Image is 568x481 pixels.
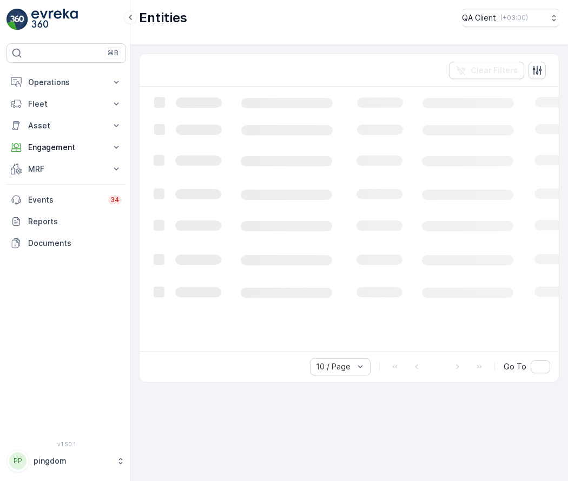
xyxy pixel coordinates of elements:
[6,136,126,158] button: Engagement
[28,194,102,205] p: Events
[471,65,518,76] p: Clear Filters
[6,158,126,180] button: MRF
[28,99,104,109] p: Fleet
[28,120,104,131] p: Asset
[500,14,528,22] p: ( +03:00 )
[462,9,559,27] button: QA Client(+03:00)
[108,49,118,57] p: ⌘B
[28,164,104,174] p: MRF
[6,115,126,136] button: Asset
[28,77,104,88] p: Operations
[110,196,120,204] p: 34
[6,71,126,93] button: Operations
[6,211,126,232] a: Reports
[9,452,27,470] div: PP
[6,450,126,472] button: PPpingdom
[28,142,104,153] p: Engagement
[6,9,28,30] img: logo
[504,361,526,372] span: Go To
[34,456,111,466] p: pingdom
[6,441,126,447] span: v 1.50.1
[28,238,122,249] p: Documents
[28,216,122,227] p: Reports
[139,9,187,27] p: Entities
[462,12,496,23] p: QA Client
[6,93,126,115] button: Fleet
[449,62,524,79] button: Clear Filters
[6,232,126,254] a: Documents
[6,189,126,211] a: Events34
[31,9,78,30] img: logo_light-DOdMpM7g.png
